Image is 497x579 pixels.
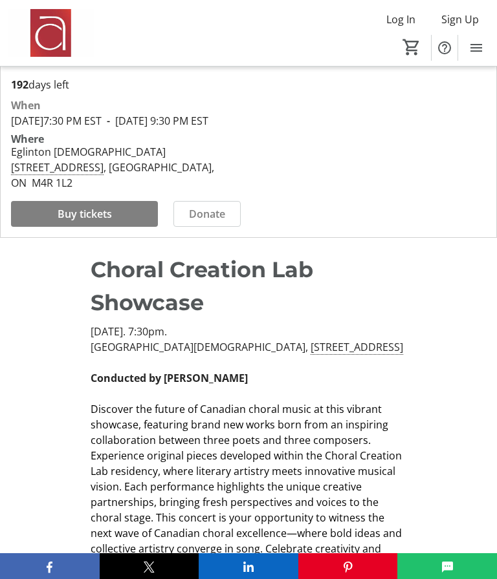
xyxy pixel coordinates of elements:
[463,35,489,61] button: Menu
[91,339,406,355] p: [GEOGRAPHIC_DATA][DEMOGRAPHIC_DATA],
[189,206,225,222] span: Donate
[11,77,241,92] p: days left
[11,134,44,144] div: Where
[11,78,28,92] span: 192
[386,12,415,27] span: Log In
[173,201,241,227] button: Donate
[91,253,406,319] p: Choral Creation Lab Showcase
[102,114,208,128] span: [DATE] 9:30 PM EST
[441,12,479,27] span: Sign Up
[397,553,497,579] button: SMS
[432,35,458,61] button: Help
[400,36,423,59] button: Cart
[11,98,41,113] div: When
[91,402,402,571] span: Discover the future of Canadian choral music at this vibrant showcase, featuring brand new works ...
[8,9,94,58] img: Amadeus Choir of Greater Toronto 's Logo
[11,144,241,160] div: Eglinton [DEMOGRAPHIC_DATA]
[102,114,115,128] span: -
[91,371,248,385] strong: Conducted by [PERSON_NAME]
[431,9,489,30] button: Sign Up
[298,553,398,579] button: Pinterest
[91,324,406,339] p: [DATE]. 7:30pm.
[376,9,426,30] button: Log In
[11,201,158,227] button: Buy tickets
[199,553,298,579] button: LinkedIn
[100,553,199,579] button: X
[11,160,241,191] div: , [GEOGRAPHIC_DATA], ON M4R 1L2
[58,206,112,222] span: Buy tickets
[11,114,102,128] span: [DATE] 7:30 PM EST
